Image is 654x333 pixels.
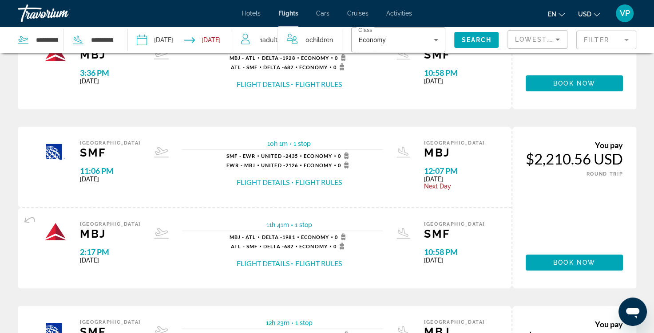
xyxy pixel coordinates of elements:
[526,140,623,150] div: You pay
[358,36,385,43] span: Economy
[261,153,285,159] span: United -
[316,10,329,17] a: Cars
[335,54,349,61] span: 0
[261,162,285,168] span: United -
[299,243,328,249] span: Economy
[424,78,485,85] span: [DATE]
[424,227,485,240] span: SMF
[295,319,313,326] span: 1 stop
[613,4,636,23] button: User Menu
[80,257,141,264] span: [DATE]
[424,166,485,176] span: 12:07 PM
[80,48,141,61] span: MBJ
[335,233,349,240] span: 0
[80,146,141,159] span: SMF
[262,234,282,240] span: Delta -
[263,243,293,249] span: 682
[304,162,332,168] span: Economy
[295,221,312,228] span: 1 stop
[618,298,647,326] iframe: Button to launch messaging window
[262,36,277,43] span: Adult
[461,36,491,43] span: Search
[278,10,298,17] a: Flights
[226,162,255,168] span: EWR - MBJ
[424,176,485,183] span: [DATE]
[576,30,636,50] button: Filter
[262,55,282,61] span: Delta -
[424,140,485,146] span: [GEOGRAPHIC_DATA]
[309,36,333,43] span: Children
[548,11,556,18] span: en
[261,153,298,159] span: 2435
[80,166,141,176] span: 11:06 PM
[620,9,630,18] span: VP
[295,177,342,187] button: Flight Rules
[80,227,141,240] span: MBJ
[261,162,298,168] span: 2126
[232,27,342,53] button: Travelers: 1 adult, 0 children
[80,176,141,183] span: [DATE]
[347,10,369,17] span: Cruises
[226,153,255,159] span: SMF - EWR
[295,79,341,89] button: Flight Rules
[526,255,623,270] a: Book now
[301,55,329,61] span: Economy
[553,259,595,266] span: Book now
[424,221,485,227] span: [GEOGRAPHIC_DATA]
[386,10,412,17] a: Activities
[236,259,289,268] button: Flight Details
[526,319,623,329] div: You pay
[424,68,485,78] span: 10:58 PM
[338,161,352,168] span: 0
[18,2,107,25] a: Travorium
[263,64,293,70] span: 682
[242,10,261,17] a: Hotels
[137,27,173,53] button: Depart date: Nov 25, 2025
[236,79,289,89] button: Flight Details
[299,64,328,70] span: Economy
[260,34,277,46] span: 1
[358,27,373,33] mat-label: Class
[526,150,623,168] div: $2,210.56 USD
[231,64,258,70] span: ATL - SMF
[587,171,623,177] span: ROUND TRIP
[515,34,560,45] mat-select: Sort by
[266,319,289,326] span: 12h 23m
[263,243,284,249] span: Delta -
[80,319,141,325] span: [GEOGRAPHIC_DATA]
[305,34,333,46] span: 0
[80,221,141,227] span: [GEOGRAPHIC_DATA]
[293,140,311,147] span: 1 stop
[304,153,332,159] span: Economy
[230,55,256,61] span: MBJ - ATL
[333,63,347,71] span: 0
[578,11,591,18] span: USD
[80,140,141,146] span: [GEOGRAPHIC_DATA]
[553,80,595,87] span: Book now
[80,247,141,257] span: 2:17 PM
[184,27,221,53] button: Return date: Nov 30, 2025
[424,146,485,159] span: MBJ
[338,152,352,159] span: 0
[230,234,256,240] span: MBJ - ATL
[267,140,288,147] span: 10h 1m
[80,68,141,78] span: 3:36 PM
[548,8,565,20] button: Change language
[424,319,485,325] span: [GEOGRAPHIC_DATA]
[263,64,284,70] span: Delta -
[526,75,623,91] button: Book now
[295,259,341,268] button: Flight Rules
[424,48,485,61] span: SMF
[231,243,258,249] span: ATL - SMF
[80,78,141,85] span: [DATE]
[424,247,485,257] span: 10:58 PM
[333,243,347,250] span: 0
[454,32,499,48] button: Search
[424,257,485,264] span: [DATE]
[237,177,289,187] button: Flight Details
